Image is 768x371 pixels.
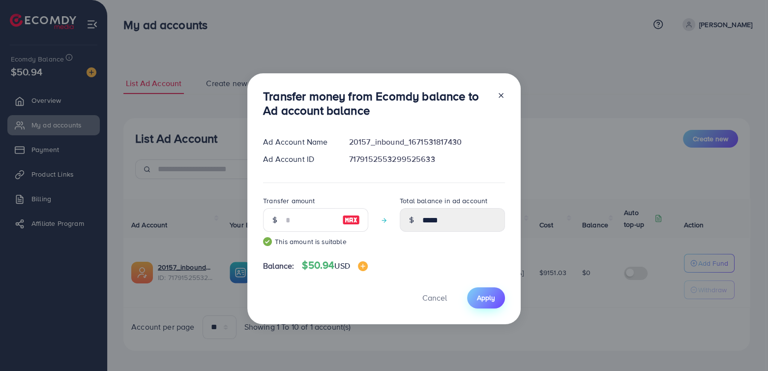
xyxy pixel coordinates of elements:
h4: $50.94 [302,259,367,272]
div: 7179152553299525633 [341,154,513,165]
div: Ad Account Name [255,136,341,148]
iframe: Chat [726,327,761,364]
small: This amount is suitable [263,237,368,247]
button: Apply [467,287,505,309]
button: Cancel [410,287,459,309]
img: image [358,261,368,271]
span: Apply [477,293,495,303]
label: Total balance in ad account [400,196,487,206]
h3: Transfer money from Ecomdy balance to Ad account balance [263,89,489,118]
img: image [342,214,360,226]
div: Ad Account ID [255,154,341,165]
span: USD [334,260,350,271]
img: guide [263,237,272,246]
label: Transfer amount [263,196,315,206]
span: Cancel [422,292,447,303]
div: 20157_inbound_1671531817430 [341,136,513,148]
span: Balance: [263,260,294,272]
